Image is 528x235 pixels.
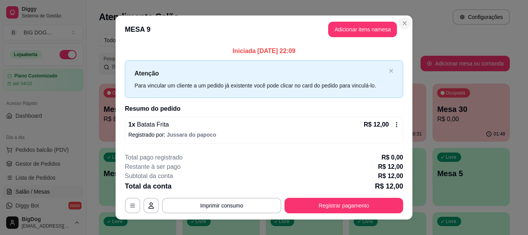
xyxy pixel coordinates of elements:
p: R$ 12,00 [378,162,403,172]
p: Atenção [135,69,386,78]
button: close [389,69,393,74]
h2: Resumo do pedido [125,104,403,113]
p: Registrado por: [128,131,400,139]
p: Restante à ser pago [125,162,181,172]
p: Total pago registrado [125,153,182,162]
p: Total da conta [125,181,172,192]
p: R$ 12,00 [378,172,403,181]
header: MESA 9 [116,15,412,43]
button: Imprimir consumo [162,198,281,213]
p: R$ 0,00 [382,153,403,162]
p: R$ 12,00 [364,120,389,129]
p: Iniciada [DATE] 22:09 [125,46,403,56]
span: Jussara do papoco [167,132,216,138]
button: Close [399,17,411,29]
button: Adicionar itens namesa [328,22,397,37]
div: Para vincular um cliente a um pedido já existente você pode clicar no card do pedido para vinculá... [135,81,386,90]
span: Batata Frita [135,121,169,128]
button: Registrar pagamento [284,198,403,213]
p: R$ 12,00 [375,181,403,192]
p: Subtotal da conta [125,172,173,181]
p: 1 x [128,120,169,129]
